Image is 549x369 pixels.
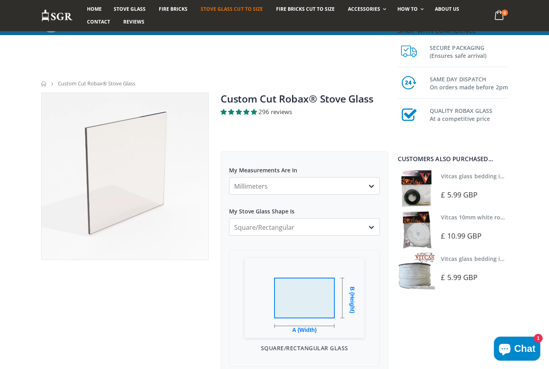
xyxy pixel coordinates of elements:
img: Square/Rectangular Glass [245,258,364,338]
p: Square/Rectangular Glass [237,344,371,352]
img: Vitcas stove glass bedding in tape [398,253,435,290]
span: Custom Cut Robax® Stove Glass [58,80,135,87]
img: Vitcas stove glass bedding in tape [398,170,435,207]
span: How To [397,6,418,12]
a: How To [391,3,428,16]
span: 0 [502,10,508,16]
span: £ 10.99 GBP [441,231,482,241]
inbox-online-store-chat: Shopify online store chat [492,337,543,363]
img: Stove Glass Replacement [41,9,73,22]
h3: QUALITY ROBAX GLASS At a competitive price [430,105,508,123]
h3: SAME DAY DISPATCH On orders made before 2pm [430,74,508,91]
span: Accessories [348,6,380,12]
span: Contact [87,18,110,25]
h3: SECURE PACKAGING (Ensures safe arrival) [430,42,508,60]
span: 296 reviews [259,108,292,116]
a: Home [81,3,108,16]
a: Fire Bricks [153,3,194,16]
span: Stove Glass [114,6,146,12]
label: My Measurements Are In [229,160,380,174]
span: Fire Bricks Cut To Size [276,6,335,12]
img: Vitcas white rope, glue and gloves kit 10mm [398,211,435,248]
a: Fire Bricks Cut To Size [270,3,341,16]
span: £ 5.99 GBP [441,190,478,199]
span: About us [435,6,459,12]
span: Reviews [123,18,144,25]
a: About us [429,3,465,16]
a: Stove Glass Cut To Size [195,3,269,16]
div: Customers also purchased... [398,156,508,162]
label: My Stove Glass Shape Is [229,201,380,215]
span: Fire Bricks [159,6,188,12]
span: £ 5.99 GBP [441,272,478,282]
span: 4.94 stars [221,108,259,116]
a: Accessories [342,3,390,16]
a: Stove Glass [108,3,152,16]
a: Reviews [117,16,150,28]
a: Custom Cut Robax® Stove Glass [221,92,373,105]
a: Home [41,81,47,86]
span: Home [87,6,102,12]
span: Stove Glass Cut To Size [201,6,263,12]
a: 0 [492,8,508,24]
img: stove_glass_made_to_measure_800x_crop_center.webp [41,93,208,260]
a: Contact [81,16,116,28]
